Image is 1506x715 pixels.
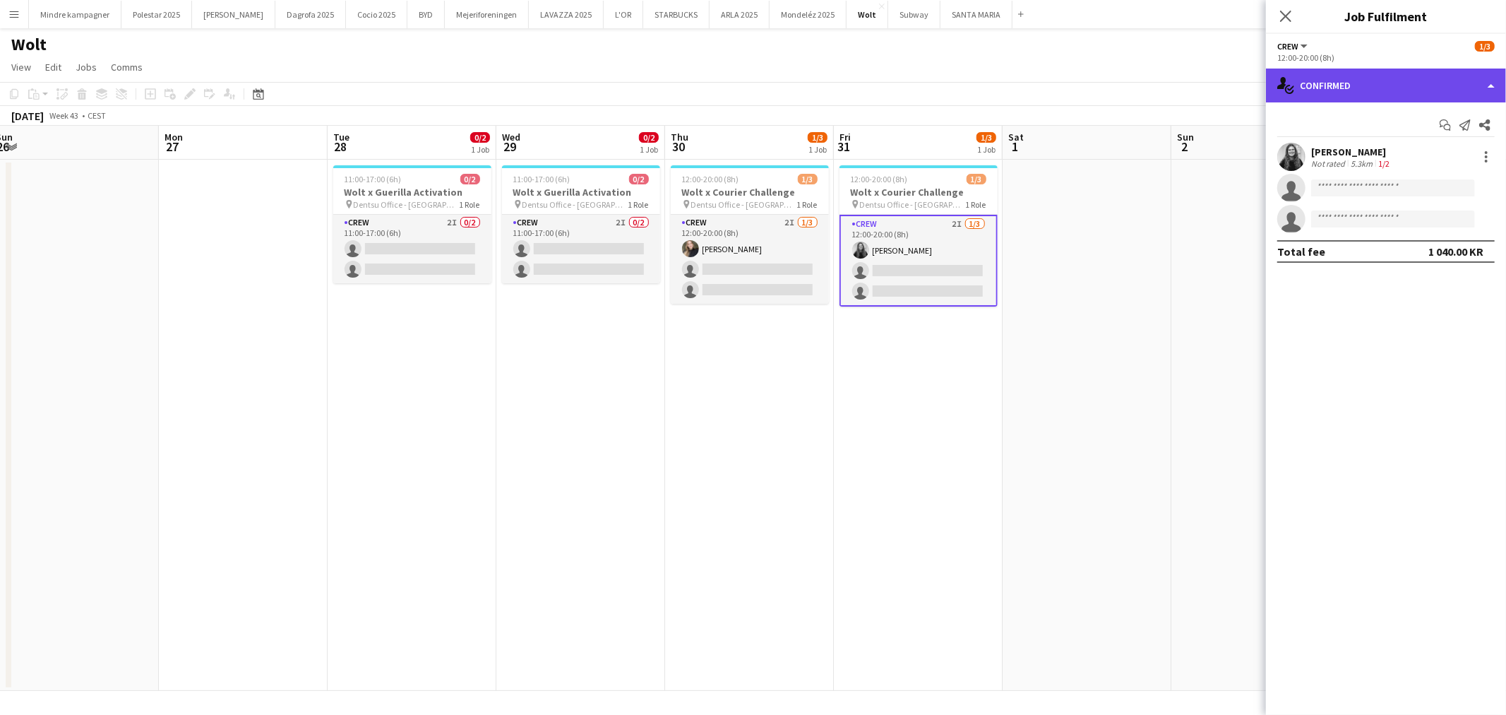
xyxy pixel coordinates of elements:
[522,199,628,210] span: Dentsu Office - [GEOGRAPHIC_DATA]
[1378,158,1390,169] app-skills-label: 1/2
[798,174,818,184] span: 1/3
[808,144,827,155] div: 1 Job
[839,131,851,143] span: Fri
[643,1,710,28] button: STARBUCKS
[445,1,529,28] button: Mejeriforeningen
[710,1,770,28] button: ARLA 2025
[967,174,986,184] span: 1/3
[847,1,888,28] button: Wolt
[1428,244,1483,259] div: 1 040.00 KR
[671,186,829,199] h3: Wolt x Courier Challenge
[860,199,966,210] span: Dentsu Office - [GEOGRAPHIC_DATA]
[47,110,82,121] span: Week 43
[162,138,183,155] span: 27
[45,61,61,73] span: Edit
[333,131,349,143] span: Tue
[604,1,643,28] button: L'OR
[1277,52,1495,63] div: 12:00-20:00 (8h)
[70,58,102,76] a: Jobs
[851,174,908,184] span: 12:00-20:00 (8h)
[502,186,660,199] h3: Wolt x Guerilla Activation
[192,1,275,28] button: [PERSON_NAME]
[331,138,349,155] span: 28
[1266,69,1506,102] div: Confirmed
[502,165,660,283] app-job-card: 11:00-17:00 (6h)0/2Wolt x Guerilla Activation Dentsu Office - [GEOGRAPHIC_DATA]1 RoleCrew2I0/211:...
[500,138,520,155] span: 29
[105,58,148,76] a: Comms
[770,1,847,28] button: Mondeléz 2025
[11,34,47,55] h1: Wolt
[333,215,491,283] app-card-role: Crew2I0/211:00-17:00 (6h)
[40,58,67,76] a: Edit
[1277,244,1325,259] div: Total fee
[1175,138,1194,155] span: 2
[529,1,604,28] button: LAVAZZA 2025
[333,186,491,199] h3: Wolt x Guerilla Activation
[345,174,402,184] span: 11:00-17:00 (6h)
[11,61,31,73] span: View
[808,132,827,143] span: 1/3
[1006,138,1024,155] span: 1
[111,61,143,73] span: Comms
[671,215,829,304] app-card-role: Crew2I1/312:00-20:00 (8h)[PERSON_NAME]
[88,110,106,121] div: CEST
[1348,158,1375,169] div: 5.3km
[275,1,346,28] button: Dagrofa 2025
[1277,41,1298,52] span: Crew
[470,132,490,143] span: 0/2
[888,1,940,28] button: Subway
[354,199,460,210] span: Dentsu Office - [GEOGRAPHIC_DATA]
[837,138,851,155] span: 31
[797,199,818,210] span: 1 Role
[513,174,570,184] span: 11:00-17:00 (6h)
[471,144,489,155] div: 1 Job
[839,215,998,307] app-card-role: Crew2I1/312:00-20:00 (8h)[PERSON_NAME]
[940,1,1012,28] button: SANTA MARIA
[976,132,996,143] span: 1/3
[639,132,659,143] span: 0/2
[460,174,480,184] span: 0/2
[165,131,183,143] span: Mon
[346,1,407,28] button: Cocio 2025
[121,1,192,28] button: Polestar 2025
[671,165,829,304] app-job-card: 12:00-20:00 (8h)1/3Wolt x Courier Challenge Dentsu Office - [GEOGRAPHIC_DATA]1 RoleCrew2I1/312:00...
[1266,7,1506,25] h3: Job Fulfilment
[1277,41,1310,52] button: Crew
[839,165,998,307] app-job-card: 12:00-20:00 (8h)1/3Wolt x Courier Challenge Dentsu Office - [GEOGRAPHIC_DATA]1 RoleCrew2I1/312:00...
[29,1,121,28] button: Mindre kampagner
[1311,158,1348,169] div: Not rated
[628,199,649,210] span: 1 Role
[333,165,491,283] app-job-card: 11:00-17:00 (6h)0/2Wolt x Guerilla Activation Dentsu Office - [GEOGRAPHIC_DATA]1 RoleCrew2I0/211:...
[76,61,97,73] span: Jobs
[640,144,658,155] div: 1 Job
[460,199,480,210] span: 1 Role
[502,215,660,283] app-card-role: Crew2I0/211:00-17:00 (6h)
[671,131,688,143] span: Thu
[682,174,739,184] span: 12:00-20:00 (8h)
[1008,131,1024,143] span: Sat
[502,131,520,143] span: Wed
[1177,131,1194,143] span: Sun
[669,138,688,155] span: 30
[1311,146,1392,158] div: [PERSON_NAME]
[629,174,649,184] span: 0/2
[966,199,986,210] span: 1 Role
[839,186,998,199] h3: Wolt x Courier Challenge
[977,144,996,155] div: 1 Job
[407,1,445,28] button: BYD
[11,109,44,123] div: [DATE]
[1475,41,1495,52] span: 1/3
[691,199,797,210] span: Dentsu Office - [GEOGRAPHIC_DATA]
[6,58,37,76] a: View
